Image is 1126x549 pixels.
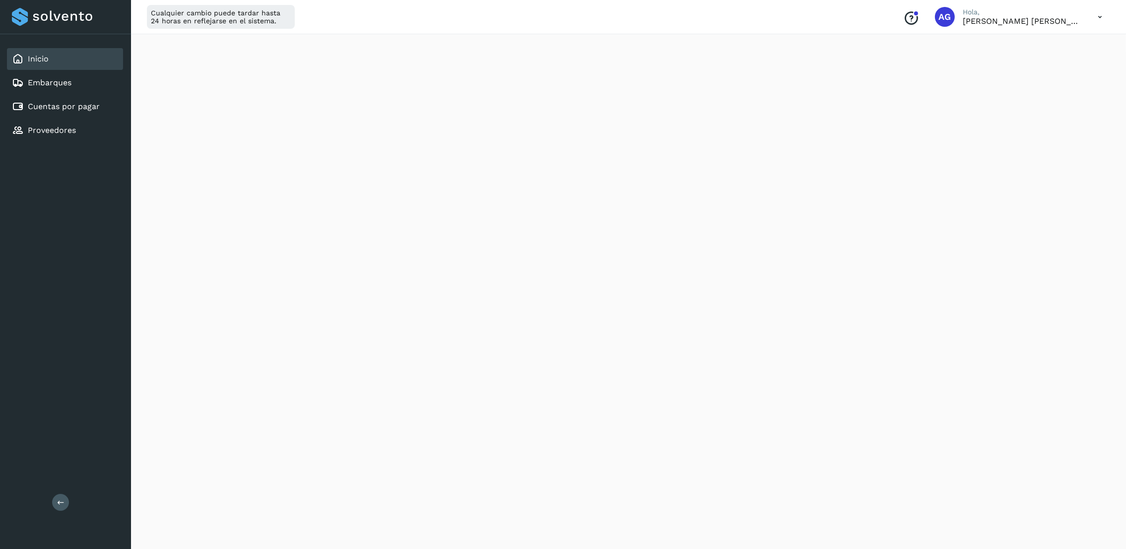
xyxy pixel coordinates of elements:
[28,102,100,111] a: Cuentas por pagar
[28,54,49,63] a: Inicio
[7,96,123,118] div: Cuentas por pagar
[28,78,71,87] a: Embarques
[28,125,76,135] a: Proveedores
[7,72,123,94] div: Embarques
[963,16,1082,26] p: Abigail Gonzalez Leon
[147,5,295,29] div: Cualquier cambio puede tardar hasta 24 horas en reflejarse en el sistema.
[7,48,123,70] div: Inicio
[7,120,123,141] div: Proveedores
[963,8,1082,16] p: Hola,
